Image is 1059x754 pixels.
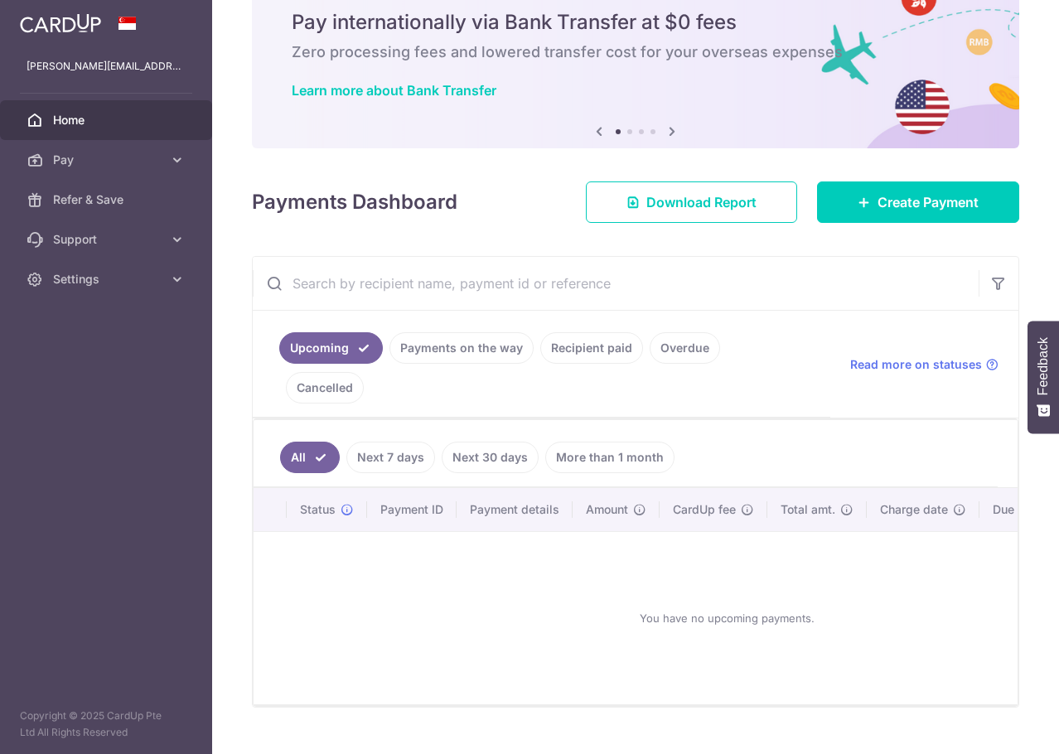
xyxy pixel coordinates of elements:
span: Charge date [880,501,948,518]
a: Upcoming [279,332,383,364]
span: Read more on statuses [850,356,982,373]
p: [PERSON_NAME][EMAIL_ADDRESS][DOMAIN_NAME] [27,58,186,75]
h6: Zero processing fees and lowered transfer cost for your overseas expenses [292,42,979,62]
a: Next 30 days [442,442,539,473]
a: All [280,442,340,473]
a: Recipient paid [540,332,643,364]
span: Create Payment [878,192,979,212]
span: Settings [53,271,162,288]
span: Total amt. [781,501,835,518]
span: CardUp fee [673,501,736,518]
img: CardUp [20,13,101,33]
th: Payment details [457,488,573,531]
button: Feedback - Show survey [1028,321,1059,433]
h5: Pay internationally via Bank Transfer at $0 fees [292,9,979,36]
span: Status [300,501,336,518]
span: Pay [53,152,162,168]
a: Next 7 days [346,442,435,473]
span: Due date [993,501,1042,518]
a: Overdue [650,332,720,364]
span: Feedback [1036,337,1051,395]
a: Cancelled [286,372,364,404]
span: Refer & Save [53,191,162,208]
span: Home [53,112,162,128]
input: Search by recipient name, payment id or reference [253,257,979,310]
a: More than 1 month [545,442,675,473]
a: Create Payment [817,181,1019,223]
span: Support [53,231,162,248]
th: Payment ID [367,488,457,531]
span: Download Report [646,192,757,212]
a: Download Report [586,181,797,223]
a: Read more on statuses [850,356,999,373]
a: Learn more about Bank Transfer [292,82,496,99]
h4: Payments Dashboard [252,187,457,217]
span: Amount [586,501,628,518]
a: Payments on the way [389,332,534,364]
